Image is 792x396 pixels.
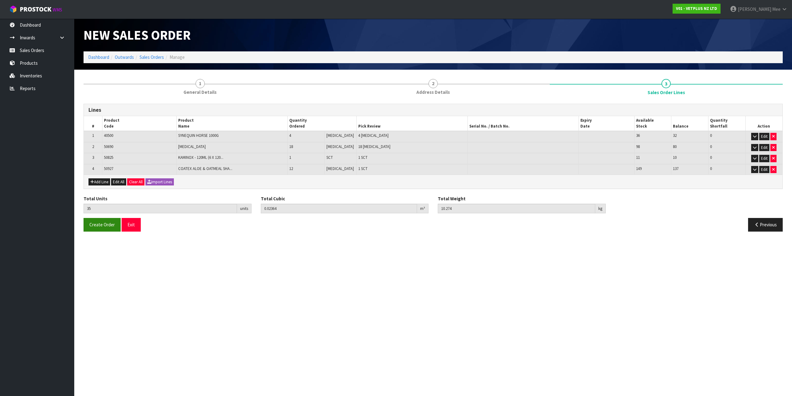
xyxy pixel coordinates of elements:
[145,178,174,186] button: Import Lines
[84,99,783,236] span: Sales Order Lines
[84,204,237,213] input: Total Units
[416,89,450,95] span: Address Details
[710,155,712,160] span: 0
[636,133,640,138] span: 36
[438,204,595,213] input: Total Weight
[759,133,769,140] button: Edit
[178,144,206,149] span: [MEDICAL_DATA]
[20,5,51,13] span: ProStock
[326,155,333,160] span: SCT
[122,218,141,231] button: Exit
[289,155,291,160] span: 1
[104,155,113,160] span: 50825
[417,204,428,214] div: m³
[636,155,640,160] span: 11
[636,166,642,171] span: 149
[671,116,708,131] th: Balance
[88,107,778,113] h3: Lines
[104,144,113,149] span: 50690
[595,204,606,214] div: kg
[237,204,252,214] div: units
[115,54,134,60] a: Outwards
[104,166,113,171] span: 50927
[88,178,110,186] button: Add Line
[53,7,62,13] small: WMS
[358,133,389,138] span: 4 [MEDICAL_DATA]
[748,218,783,231] button: Previous
[579,116,635,131] th: Expiry Date
[178,155,223,160] span: KAMINOX - 120ML (6 X 120...
[196,79,205,88] span: 1
[289,166,293,171] span: 12
[84,218,121,231] button: Create Order
[84,27,191,43] span: New Sales Order
[710,144,712,149] span: 0
[92,166,94,171] span: 4
[745,116,782,131] th: Action
[358,155,368,160] span: 1 SCT
[759,144,769,151] button: Edit
[84,116,102,131] th: #
[673,155,677,160] span: 10
[287,116,356,131] th: Quantity Ordered
[710,133,712,138] span: 0
[84,195,107,202] label: Total Units
[89,222,115,228] span: Create Order
[636,144,640,149] span: 98
[356,116,467,131] th: Pick Review
[326,133,354,138] span: [MEDICAL_DATA]
[104,133,113,138] span: 40500
[772,6,781,12] span: Mee
[92,155,94,160] span: 3
[710,166,712,171] span: 0
[738,6,771,12] span: [PERSON_NAME]
[170,54,185,60] span: Manage
[676,6,717,11] strong: V01 - VETPLUS NZ LTD
[468,116,579,131] th: Serial No. / Batch No.
[661,79,671,88] span: 3
[261,204,417,213] input: Total Cubic
[673,144,677,149] span: 80
[261,195,285,202] label: Total Cubic
[438,195,466,202] label: Total Weight
[176,116,287,131] th: Product Name
[289,144,293,149] span: 18
[92,144,94,149] span: 2
[183,89,217,95] span: General Details
[326,166,354,171] span: [MEDICAL_DATA]
[92,133,94,138] span: 1
[708,116,746,131] th: Quantity Shortfall
[634,116,671,131] th: Available Stock
[759,166,769,173] button: Edit
[88,54,109,60] a: Dashboard
[326,144,354,149] span: [MEDICAL_DATA]
[759,155,769,162] button: Edit
[673,133,677,138] span: 32
[673,166,678,171] span: 137
[140,54,164,60] a: Sales Orders
[111,178,126,186] button: Edit All
[358,144,390,149] span: 18 [MEDICAL_DATA]
[178,166,232,171] span: COATEX ALOE & OATMEAL SHA...
[127,178,144,186] button: Clear All
[9,5,17,13] img: cube-alt.png
[289,133,291,138] span: 4
[102,116,176,131] th: Product Code
[648,89,685,96] span: Sales Order Lines
[178,133,219,138] span: SYNEQUIN HORSE 1000G
[428,79,438,88] span: 2
[358,166,368,171] span: 1 SCT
